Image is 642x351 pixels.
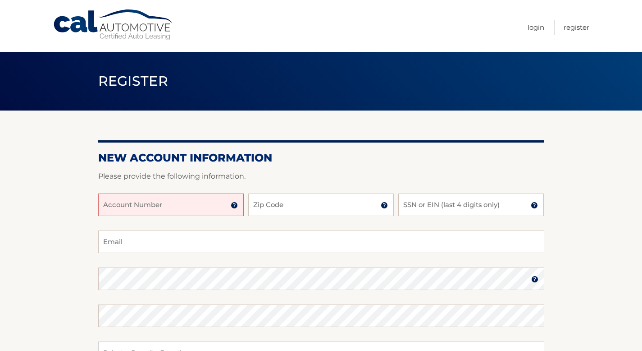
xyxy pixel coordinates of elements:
a: Cal Automotive [53,9,174,41]
img: tooltip.svg [381,202,388,209]
input: Email [98,231,544,253]
h2: New Account Information [98,151,544,165]
input: Zip Code [248,194,394,216]
img: tooltip.svg [231,202,238,209]
span: Register [98,73,168,89]
img: tooltip.svg [531,276,538,283]
a: Login [528,20,544,35]
a: Register [564,20,589,35]
p: Please provide the following information. [98,170,544,183]
input: SSN or EIN (last 4 digits only) [398,194,544,216]
input: Account Number [98,194,244,216]
img: tooltip.svg [531,202,538,209]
